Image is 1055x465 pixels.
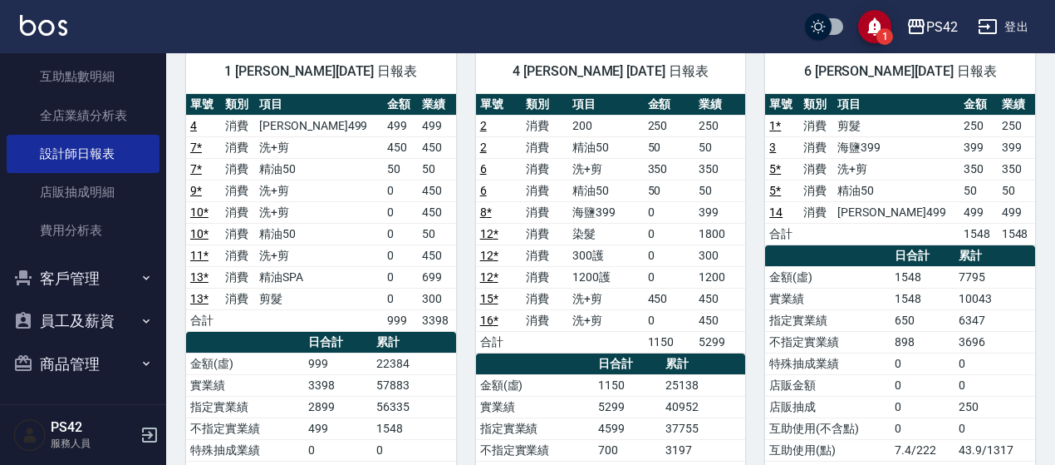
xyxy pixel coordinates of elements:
[594,396,662,418] td: 5299
[644,266,694,288] td: 0
[644,158,694,180] td: 350
[255,266,383,288] td: 精油SPA
[476,94,746,354] table: a dense table
[522,245,568,266] td: 消費
[568,223,644,245] td: 染髮
[372,374,456,396] td: 57883
[769,205,783,219] a: 14
[694,158,745,180] td: 350
[891,288,954,309] td: 1548
[998,223,1035,245] td: 1548
[644,245,694,266] td: 0
[383,245,418,266] td: 0
[476,418,594,439] td: 指定實業績
[255,158,383,180] td: 精油50
[833,201,959,223] td: [PERSON_NAME]499
[959,201,997,223] td: 499
[383,223,418,245] td: 0
[998,94,1035,116] th: 業績
[221,266,256,288] td: 消費
[383,94,418,116] th: 金額
[568,180,644,201] td: 精油50
[998,201,1035,223] td: 499
[954,288,1035,309] td: 10043
[7,211,159,250] a: 費用分析表
[186,439,304,461] td: 特殊抽成業績
[594,374,662,396] td: 1150
[522,115,568,136] td: 消費
[765,309,891,331] td: 指定實業績
[765,439,891,461] td: 互助使用(點)
[255,136,383,158] td: 洗+剪
[568,158,644,180] td: 洗+剪
[644,136,694,158] td: 50
[418,136,456,158] td: 450
[644,94,694,116] th: 金額
[221,158,256,180] td: 消費
[765,353,891,374] td: 特殊抽成業績
[594,439,662,461] td: 700
[186,353,304,374] td: 金額(虛)
[7,96,159,135] a: 全店業績分析表
[522,223,568,245] td: 消費
[186,94,456,332] table: a dense table
[765,418,891,439] td: 互助使用(不含點)
[418,223,456,245] td: 50
[522,288,568,309] td: 消費
[765,374,891,396] td: 店販金額
[644,288,694,309] td: 450
[383,180,418,201] td: 0
[568,115,644,136] td: 200
[833,136,959,158] td: 海鹽399
[186,396,304,418] td: 指定實業績
[221,180,256,201] td: 消費
[418,94,456,116] th: 業績
[891,331,954,353] td: 898
[186,418,304,439] td: 不指定實業績
[372,353,456,374] td: 22384
[304,332,372,354] th: 日合計
[833,94,959,116] th: 項目
[304,439,372,461] td: 0
[694,266,745,288] td: 1200
[190,119,197,132] a: 4
[7,135,159,173] a: 設計師日報表
[522,158,568,180] td: 消費
[954,374,1035,396] td: 0
[998,180,1035,201] td: 50
[568,94,644,116] th: 項目
[785,63,1015,80] span: 6 [PERSON_NAME][DATE] 日報表
[476,331,523,353] td: 合計
[418,201,456,223] td: 450
[255,223,383,245] td: 精油50
[20,15,67,36] img: Logo
[255,94,383,116] th: 項目
[594,418,662,439] td: 4599
[418,158,456,180] td: 50
[799,115,833,136] td: 消費
[694,309,745,331] td: 450
[7,343,159,386] button: 商品管理
[383,201,418,223] td: 0
[765,223,799,245] td: 合計
[765,94,799,116] th: 單號
[221,201,256,223] td: 消費
[765,396,891,418] td: 店販抽成
[954,353,1035,374] td: 0
[644,223,694,245] td: 0
[51,419,135,436] h5: PS42
[221,115,256,136] td: 消費
[891,266,954,288] td: 1548
[799,94,833,116] th: 類別
[644,331,694,353] td: 1150
[221,223,256,245] td: 消費
[476,94,523,116] th: 單號
[891,396,954,418] td: 0
[959,94,997,116] th: 金額
[694,115,745,136] td: 250
[372,418,456,439] td: 1548
[694,94,745,116] th: 業績
[799,180,833,201] td: 消費
[954,331,1035,353] td: 3696
[694,245,745,266] td: 300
